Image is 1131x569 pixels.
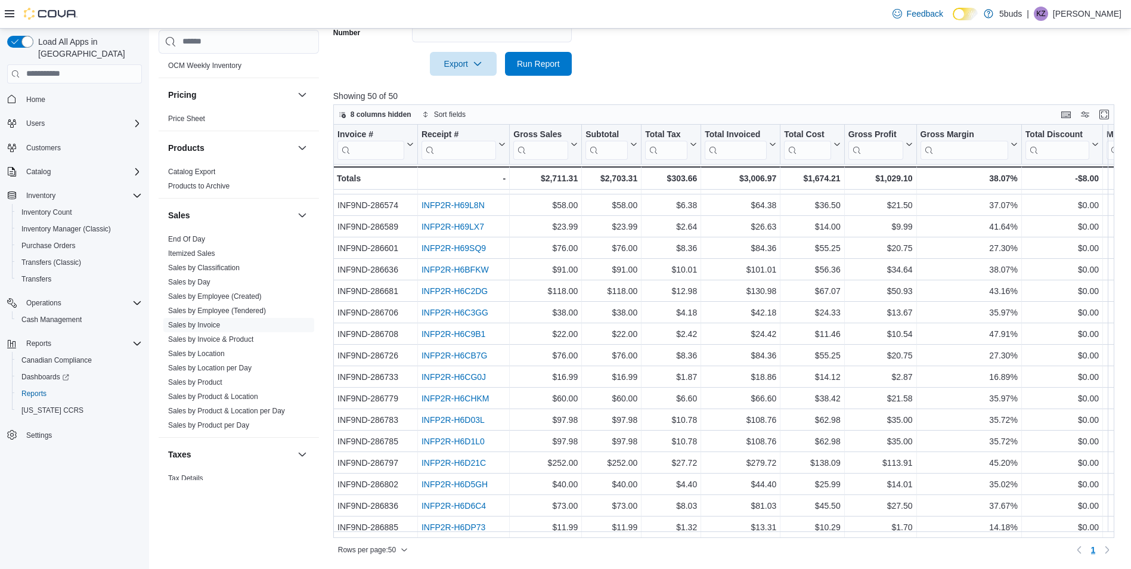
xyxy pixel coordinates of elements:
[422,129,496,159] div: Receipt # URL
[513,129,568,140] div: Gross Sales
[1025,129,1089,140] div: Total Discount
[422,129,496,140] div: Receipt #
[513,327,578,341] div: $22.00
[1025,305,1099,320] div: $0.00
[17,222,116,236] a: Inventory Manager (Classic)
[17,313,142,327] span: Cash Management
[24,8,78,20] img: Cova
[1036,7,1045,21] span: KZ
[513,262,578,277] div: $91.00
[1025,129,1099,159] button: Total Discount
[705,129,767,140] div: Total Invoiced
[585,177,637,191] div: $29.99
[705,241,776,255] div: $84.36
[337,129,404,140] div: Invoice #
[17,239,142,253] span: Purchase Orders
[168,364,252,372] a: Sales by Location per Day
[21,116,142,131] span: Users
[12,221,147,237] button: Inventory Manager (Classic)
[295,208,309,222] button: Sales
[920,198,1017,212] div: 37.07%
[784,171,840,185] div: $1,674.21
[17,205,77,219] a: Inventory Count
[422,501,486,511] a: INFP2R-H6D6C4
[168,115,205,123] a: Price Sheet
[168,61,241,70] span: OCM Weekly Inventory
[920,327,1017,341] div: 47.91%
[168,292,262,301] a: Sales by Employee (Created)
[848,262,912,277] div: $34.64
[848,129,903,140] div: Gross Profit
[422,286,488,296] a: INFP2R-H6C2DG
[585,348,637,363] div: $76.00
[12,385,147,402] button: Reports
[337,129,404,159] div: Invoice #
[585,198,637,212] div: $58.00
[437,52,489,76] span: Export
[21,140,142,155] span: Customers
[422,522,485,532] a: INFP2R-H6DP73
[848,198,912,212] div: $21.50
[645,348,697,363] div: $8.36
[784,284,840,298] div: $67.07
[422,329,485,339] a: INFP2R-H6C9B1
[168,421,249,429] a: Sales by Product per Day
[920,129,1008,159] div: Gross Margin
[1025,262,1099,277] div: $0.00
[513,305,578,320] div: $38.00
[168,263,240,273] span: Sales by Classification
[26,167,51,177] span: Catalog
[784,219,840,234] div: $14.00
[1025,284,1099,298] div: $0.00
[17,255,86,270] a: Transfers (Classic)
[784,129,831,140] div: Total Cost
[848,327,912,341] div: $10.54
[7,86,142,475] nav: Complex example
[417,107,470,122] button: Sort fields
[920,284,1017,298] div: 43.16%
[513,284,578,298] div: $118.00
[168,209,293,221] button: Sales
[645,177,697,191] div: $3.30
[422,480,488,489] a: INFP2R-H6D5GH
[1027,7,1029,21] p: |
[645,370,697,384] div: $1.87
[168,307,266,315] a: Sales by Employee (Tendered)
[645,327,697,341] div: $2.42
[585,219,637,234] div: $23.99
[17,205,142,219] span: Inventory Count
[848,348,912,363] div: $20.75
[585,370,637,384] div: $16.99
[168,474,203,483] a: Tax Details
[645,129,687,159] div: Total Tax
[168,407,285,415] a: Sales by Product & Location per Day
[513,348,578,363] div: $76.00
[705,262,776,277] div: $101.01
[17,353,142,367] span: Canadian Compliance
[1059,107,1073,122] button: Keyboard shortcuts
[21,92,142,107] span: Home
[920,348,1017,363] div: 27.30%
[21,315,82,324] span: Cash Management
[705,198,776,212] div: $64.38
[21,355,92,365] span: Canadian Compliance
[2,335,147,352] button: Reports
[17,386,51,401] a: Reports
[351,110,411,119] span: 8 columns hidden
[1025,219,1099,234] div: $0.00
[585,171,637,185] div: $2,703.31
[705,129,776,159] button: Total Invoiced
[26,191,55,200] span: Inventory
[1025,177,1099,191] div: $0.00
[585,327,637,341] div: $22.00
[168,349,225,358] span: Sales by Location
[422,265,489,274] a: INFP2R-H6BFKW
[168,363,252,373] span: Sales by Location per Day
[517,58,560,70] span: Run Report
[705,327,776,341] div: $24.42
[920,305,1017,320] div: 35.97%
[168,321,220,329] a: Sales by Invoice
[26,431,52,440] span: Settings
[26,143,61,153] span: Customers
[705,129,767,159] div: Total Invoiced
